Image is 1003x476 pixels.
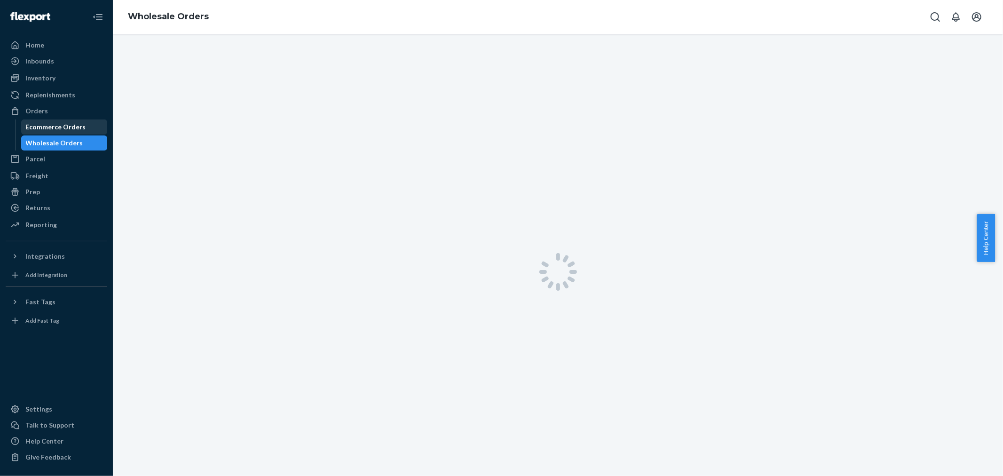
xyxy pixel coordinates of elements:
a: Settings [6,402,107,417]
div: Inventory [25,73,55,83]
div: Returns [25,203,50,213]
button: Help Center [977,214,995,262]
div: Help Center [25,436,63,446]
a: Parcel [6,151,107,167]
button: Close Navigation [88,8,107,26]
div: Wholesale Orders [26,138,83,148]
button: Fast Tags [6,294,107,309]
div: Fast Tags [25,297,55,307]
a: Ecommerce Orders [21,119,108,135]
button: Open Search Box [926,8,945,26]
div: Home [25,40,44,50]
a: Reporting [6,217,107,232]
button: Open account menu [967,8,986,26]
button: Give Feedback [6,450,107,465]
div: Give Feedback [25,452,71,462]
div: Ecommerce Orders [26,122,86,132]
div: Reporting [25,220,57,230]
a: Replenishments [6,87,107,103]
a: Orders [6,103,107,119]
div: Inbounds [25,56,54,66]
button: Open notifications [947,8,965,26]
a: Returns [6,200,107,215]
a: Wholesale Orders [21,135,108,151]
a: Add Fast Tag [6,313,107,328]
ol: breadcrumbs [120,3,216,31]
div: Orders [25,106,48,116]
div: Prep [25,187,40,197]
div: Talk to Support [25,420,74,430]
a: Inventory [6,71,107,86]
button: Integrations [6,249,107,264]
div: Freight [25,171,48,181]
a: Wholesale Orders [128,11,209,22]
a: Inbounds [6,54,107,69]
div: Parcel [25,154,45,164]
a: Freight [6,168,107,183]
a: Add Integration [6,268,107,283]
div: Integrations [25,252,65,261]
img: Flexport logo [10,12,50,22]
div: Add Integration [25,271,67,279]
div: Settings [25,405,52,414]
a: Prep [6,184,107,199]
div: Add Fast Tag [25,317,59,325]
a: Help Center [6,434,107,449]
div: Replenishments [25,90,75,100]
a: Talk to Support [6,418,107,433]
a: Home [6,38,107,53]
